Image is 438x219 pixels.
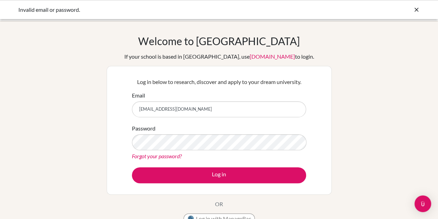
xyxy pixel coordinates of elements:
[124,52,314,61] div: If your school is based in [GEOGRAPHIC_DATA], use to login.
[18,6,316,14] div: Invalid email or password.
[132,78,306,86] p: Log in below to research, discover and apply to your dream university.
[132,167,306,183] button: Log in
[414,195,431,212] div: Open Intercom Messenger
[215,200,223,208] p: OR
[138,35,300,47] h1: Welcome to [GEOGRAPHIC_DATA]
[132,153,182,159] a: Forgot your password?
[250,53,295,60] a: [DOMAIN_NAME]
[132,91,145,100] label: Email
[132,124,155,133] label: Password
